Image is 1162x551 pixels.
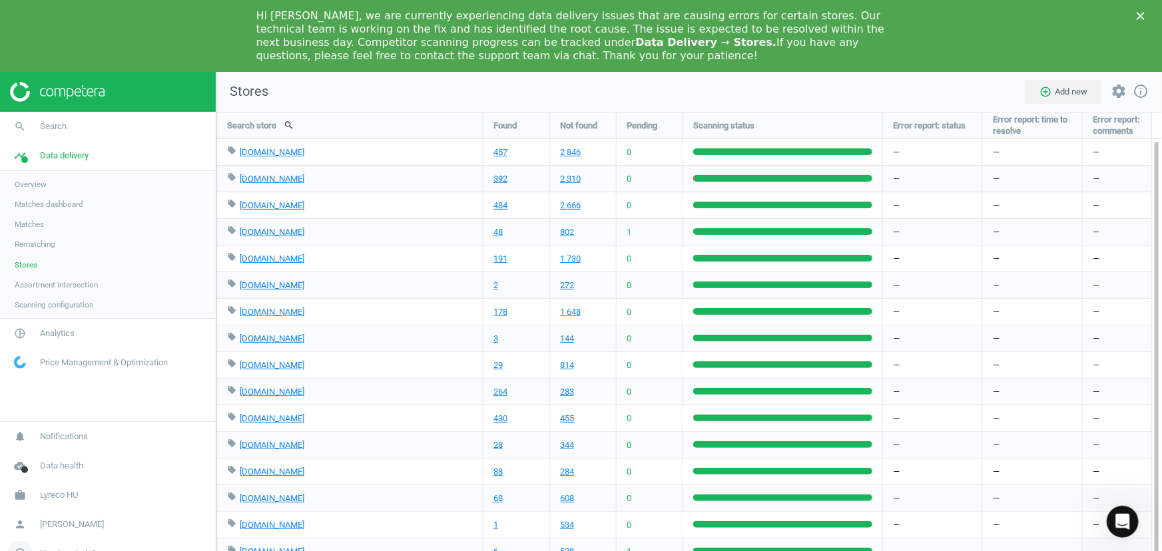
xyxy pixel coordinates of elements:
[560,120,597,132] span: Not found
[993,306,1000,318] span: —
[883,299,982,325] div: —
[227,279,236,288] i: local_offer
[993,413,1000,425] span: —
[493,173,507,185] a: 392
[883,246,982,272] div: —
[560,439,574,451] a: 344
[493,253,507,265] a: 191
[627,466,631,478] span: 0
[883,485,982,511] div: —
[560,492,574,504] a: 608
[627,306,631,318] span: 0
[7,424,33,449] i: notifications
[227,439,236,448] i: local_offer
[493,333,498,345] a: 3
[560,253,581,265] a: 1 730
[493,279,498,291] a: 2
[993,114,1072,138] span: Error report: time to resolve
[493,492,503,504] a: 68
[560,519,574,531] a: 534
[1083,512,1151,538] div: —
[240,493,304,503] a: [DOMAIN_NAME]
[993,226,1000,238] span: —
[1111,83,1127,99] i: settings
[1133,83,1149,99] i: info_outline
[1093,114,1141,138] span: Error report: comments
[627,226,631,238] span: 1
[227,146,236,155] i: local_offer
[7,512,33,537] i: person
[627,173,631,185] span: 0
[40,460,83,472] span: Data health
[493,386,507,398] a: 264
[1083,405,1151,431] div: —
[993,333,1000,345] span: —
[7,143,33,168] i: timeline
[883,352,982,378] div: —
[15,239,55,250] span: Rematching
[635,36,776,49] b: Data Delivery ⇾ Stores.
[240,254,304,264] a: [DOMAIN_NAME]
[1083,379,1151,405] div: —
[560,173,581,185] a: 2 310
[883,139,982,165] div: —
[883,325,982,351] div: —
[493,413,507,425] a: 430
[40,489,78,501] span: Lyreco HU
[993,200,1000,212] span: —
[1083,299,1151,325] div: —
[1107,506,1139,538] iframe: Intercom live chat
[627,386,631,398] span: 0
[227,226,236,235] i: local_offer
[993,492,1000,504] span: —
[560,466,574,478] a: 284
[993,359,1000,371] span: —
[256,9,885,63] div: Hi [PERSON_NAME], we are currently experiencing data delivery issues that are causing errors for ...
[227,305,236,315] i: local_offer
[40,518,104,530] span: [PERSON_NAME]
[7,453,33,478] i: cloud_done
[40,120,67,132] span: Search
[493,226,503,238] a: 48
[217,112,483,138] div: Search store
[883,459,982,484] div: —
[240,413,304,423] a: [DOMAIN_NAME]
[15,219,44,230] span: Matches
[227,518,236,528] i: local_offer
[560,333,574,345] a: 144
[227,385,236,395] i: local_offer
[993,386,1000,398] span: —
[627,359,631,371] span: 0
[1083,139,1151,165] div: —
[1083,459,1151,484] div: —
[493,200,507,212] a: 484
[627,120,657,132] span: Pending
[1083,432,1151,458] div: —
[493,306,507,318] a: 178
[627,492,631,504] span: 0
[1083,272,1151,298] div: —
[227,492,236,501] i: local_offer
[1083,246,1151,272] div: —
[627,439,631,451] span: 0
[627,279,631,291] span: 0
[240,227,304,237] a: [DOMAIN_NAME]
[493,466,503,478] a: 88
[693,120,754,132] span: Scanning status
[993,279,1000,291] span: —
[10,82,105,102] img: ajHJNr6hYgQAAAAASUVORK5CYII=
[883,379,982,405] div: —
[240,147,304,157] a: [DOMAIN_NAME]
[240,307,304,317] a: [DOMAIN_NAME]
[14,356,26,369] img: wGWNvw8QSZomAAAAABJRU5ErkJggg==
[493,120,517,132] span: Found
[40,150,89,162] span: Data delivery
[240,333,304,343] a: [DOMAIN_NAME]
[560,146,581,158] a: 2 846
[493,519,498,531] a: 1
[15,199,83,210] span: Matches dashboard
[1105,77,1133,106] button: settings
[40,327,75,339] span: Analytics
[40,357,168,369] span: Price Management & Optimization
[1083,166,1151,192] div: —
